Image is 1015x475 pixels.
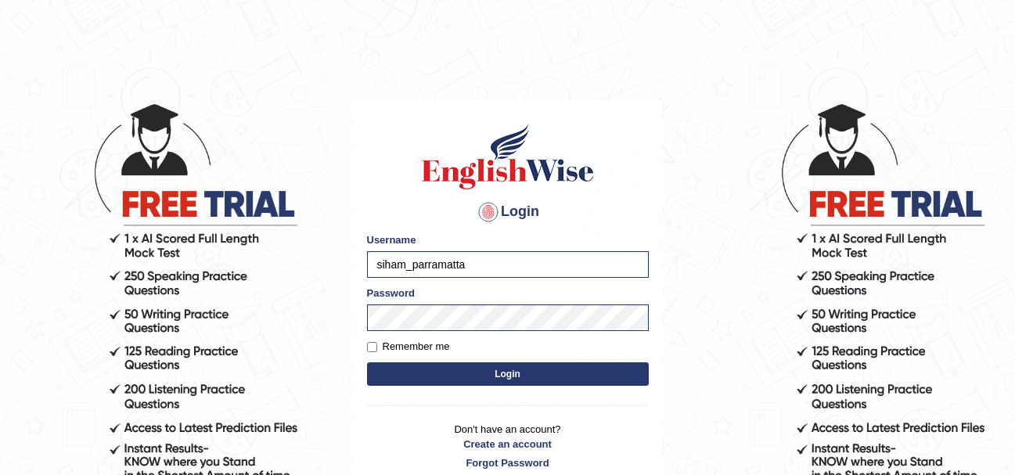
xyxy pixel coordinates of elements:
a: Forgot Password [367,455,649,470]
a: Create an account [367,437,649,452]
label: Username [367,232,416,247]
input: Remember me [367,342,377,352]
label: Password [367,286,415,300]
label: Remember me [367,339,450,354]
p: Don't have an account? [367,422,649,470]
img: Logo of English Wise sign in for intelligent practice with AI [419,121,597,192]
h4: Login [367,200,649,225]
button: Login [367,362,649,386]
